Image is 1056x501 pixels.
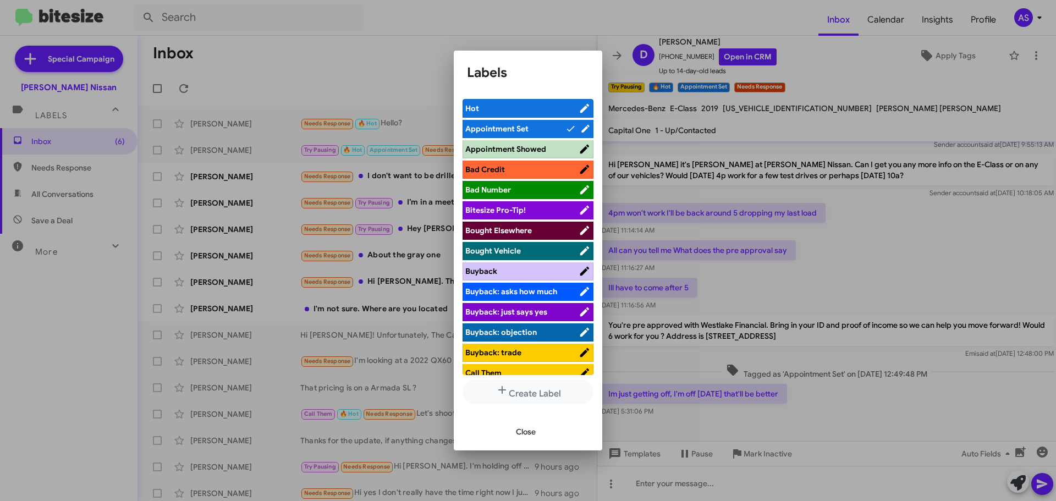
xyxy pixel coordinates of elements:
[465,266,497,276] span: Buyback
[465,144,546,154] span: Appointment Showed
[465,164,505,174] span: Bad Credit
[507,422,544,442] button: Close
[465,348,521,357] span: Buyback: trade
[516,422,536,442] span: Close
[465,205,526,215] span: Bitesize Pro-Tip!
[465,124,529,134] span: Appointment Set
[467,64,589,81] h1: Labels
[465,225,532,235] span: Bought Elsewhere
[465,103,479,113] span: Hot
[465,287,557,296] span: Buyback: asks how much
[463,379,593,404] button: Create Label
[465,185,511,195] span: Bad Number
[465,246,521,256] span: Bought Vehicle
[465,307,547,317] span: Buyback: just says yes
[465,368,502,378] span: Call Them
[465,327,537,337] span: Buyback: objection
